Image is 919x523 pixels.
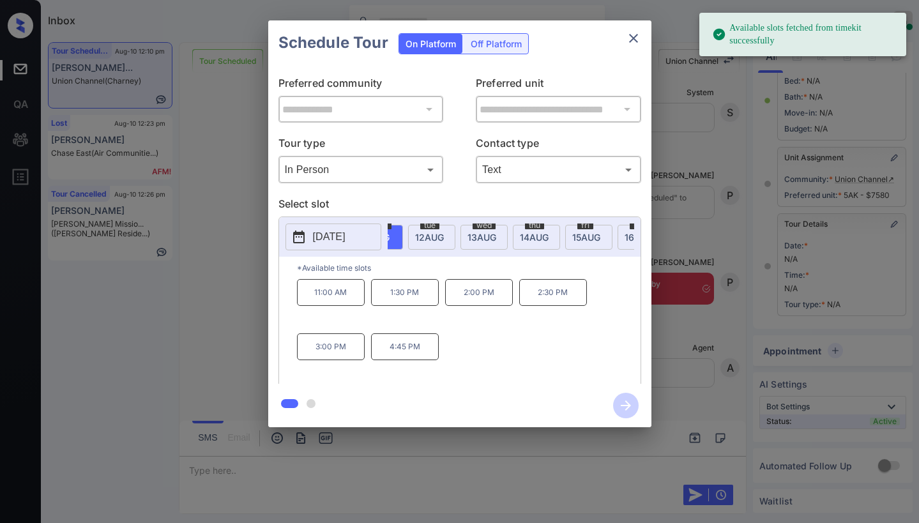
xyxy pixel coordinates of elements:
span: 16 AUG [625,232,653,243]
span: sat [630,222,648,229]
p: 2:00 PM [445,279,513,306]
p: 11:00 AM [297,279,365,306]
p: Contact type [476,135,641,156]
span: 14 AUG [520,232,549,243]
p: 4:45 PM [371,333,439,360]
span: 13 AUG [467,232,496,243]
div: Available slots fetched from timekit successfully [712,17,896,52]
span: fri [577,222,593,229]
span: tue [420,222,439,229]
p: [DATE] [313,229,346,245]
span: 12 AUG [415,232,444,243]
p: Tour type [278,135,444,156]
button: close [621,26,646,51]
div: date-select [408,225,455,250]
p: *Available time slots [297,257,641,279]
div: On Platform [399,34,462,54]
div: Text [479,159,638,180]
span: 15 AUG [572,232,600,243]
p: Select slot [278,196,641,216]
h2: Schedule Tour [268,20,399,65]
button: btn-next [605,389,646,422]
div: date-select [618,225,665,250]
p: Preferred community [278,75,444,96]
p: Preferred unit [476,75,641,96]
div: date-select [460,225,508,250]
div: date-select [565,225,612,250]
span: thu [525,222,544,229]
button: [DATE] [285,224,381,250]
p: 3:00 PM [297,333,365,360]
div: Off Platform [464,34,528,54]
div: In Person [282,159,441,180]
p: 2:30 PM [519,279,587,306]
div: date-select [513,225,560,250]
span: wed [473,222,496,229]
p: 1:30 PM [371,279,439,306]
